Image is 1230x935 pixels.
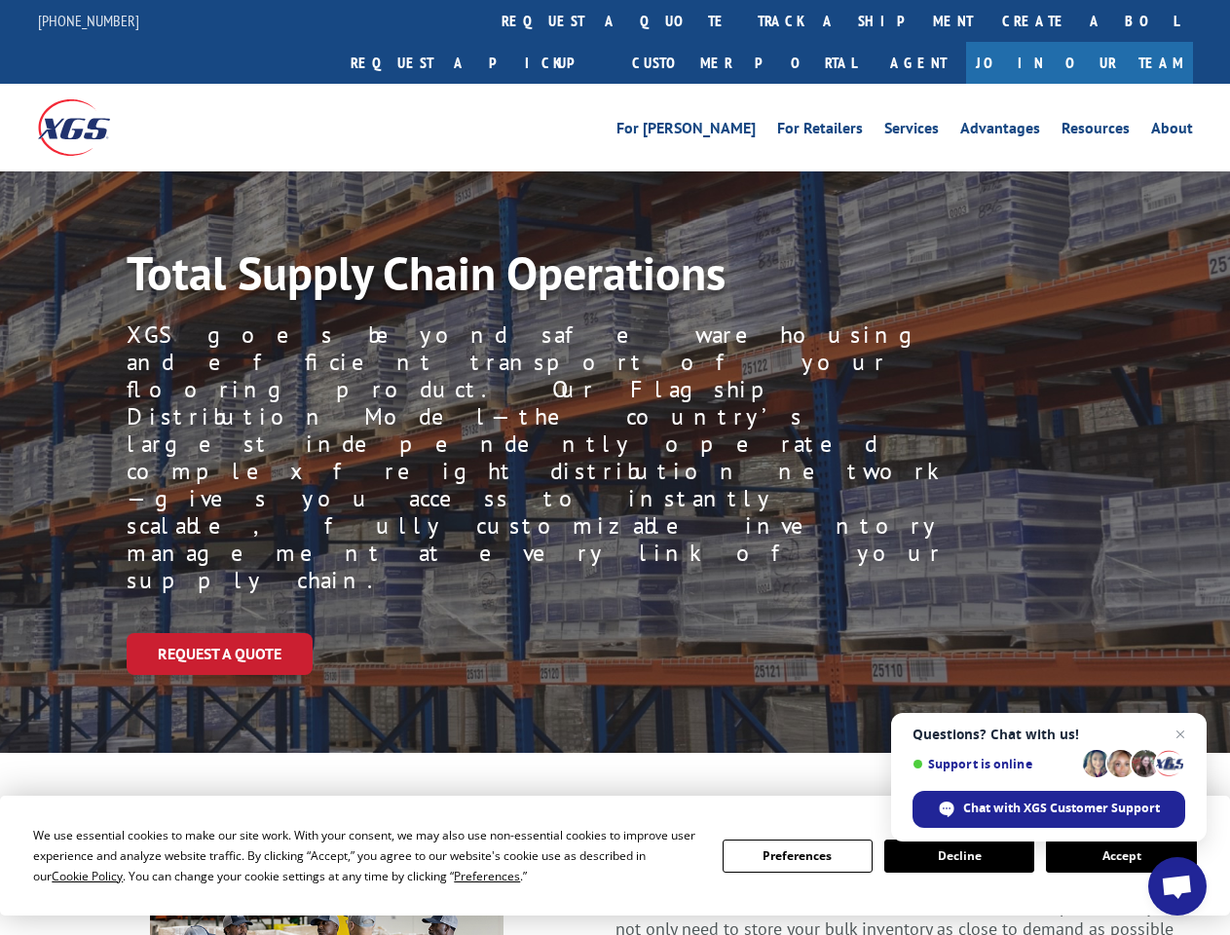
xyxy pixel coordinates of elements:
a: Request a pickup [336,42,617,84]
span: Preferences [454,868,520,884]
a: About [1151,121,1193,142]
a: [PHONE_NUMBER] [38,11,139,30]
a: For Retailers [777,121,863,142]
a: Services [884,121,939,142]
span: Support is online [913,757,1076,771]
a: Join Our Team [966,42,1193,84]
a: Agent [871,42,966,84]
span: Cookie Policy [52,868,123,884]
p: XGS goes beyond safe warehousing and efficient transport of your flooring product. Our Flagship D... [127,321,944,594]
a: For [PERSON_NAME] [616,121,756,142]
span: Chat with XGS Customer Support [913,791,1185,828]
h1: Total Supply Chain Operations [127,249,915,306]
button: Accept [1046,840,1196,873]
a: Resources [1062,121,1130,142]
a: Advantages [960,121,1040,142]
button: Preferences [723,840,873,873]
span: Questions? Chat with us! [913,727,1185,742]
button: Decline [884,840,1034,873]
div: We use essential cookies to make our site work. With your consent, we may also use non-essential ... [33,825,698,886]
a: Request a Quote [127,633,313,675]
span: Chat with XGS Customer Support [963,800,1160,817]
a: Customer Portal [617,42,871,84]
a: Open chat [1148,857,1207,916]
